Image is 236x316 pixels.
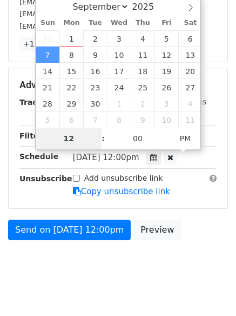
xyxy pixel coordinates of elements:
span: October 8, 2025 [107,111,131,128]
span: October 2, 2025 [131,95,154,111]
small: [EMAIL_ADDRESS][DOMAIN_NAME] [19,10,140,18]
strong: Filters [19,131,47,140]
span: October 6, 2025 [59,111,83,128]
span: September 4, 2025 [131,30,154,47]
span: September 14, 2025 [36,63,60,79]
span: September 3, 2025 [107,30,131,47]
span: October 1, 2025 [107,95,131,111]
span: August 31, 2025 [36,30,60,47]
span: September 20, 2025 [178,63,202,79]
a: Preview [133,220,181,240]
span: September 7, 2025 [36,47,60,63]
span: September 6, 2025 [178,30,202,47]
span: September 9, 2025 [83,47,107,63]
a: Copy unsubscribe link [73,187,170,196]
span: October 9, 2025 [131,111,154,128]
span: September 18, 2025 [131,63,154,79]
span: September 26, 2025 [154,79,178,95]
span: September 23, 2025 [83,79,107,95]
label: Add unsubscribe link [84,173,163,184]
iframe: Chat Widget [182,264,236,316]
span: September 19, 2025 [154,63,178,79]
strong: Tracking [19,98,56,107]
span: Wed [107,19,131,27]
span: September 24, 2025 [107,79,131,95]
span: September 8, 2025 [59,47,83,63]
span: Sun [36,19,60,27]
small: [EMAIL_ADDRESS][DOMAIN_NAME] [19,22,140,30]
span: September 11, 2025 [131,47,154,63]
span: [DATE] 12:00pm [73,153,139,162]
span: September 28, 2025 [36,95,60,111]
a: Send on [DATE] 12:00pm [8,220,131,240]
span: September 25, 2025 [131,79,154,95]
span: September 13, 2025 [178,47,202,63]
span: September 2, 2025 [83,30,107,47]
span: October 11, 2025 [178,111,202,128]
span: : [102,128,105,149]
span: Thu [131,19,154,27]
span: September 17, 2025 [107,63,131,79]
span: September 5, 2025 [154,30,178,47]
strong: Unsubscribe [19,174,72,183]
span: Fri [154,19,178,27]
span: Tue [83,19,107,27]
span: September 27, 2025 [178,79,202,95]
input: Minute [105,128,171,149]
a: +16 more [19,37,65,51]
span: Click to toggle [171,128,200,149]
span: September 1, 2025 [59,30,83,47]
span: October 10, 2025 [154,111,178,128]
span: September 21, 2025 [36,79,60,95]
span: Sat [178,19,202,27]
span: October 7, 2025 [83,111,107,128]
span: September 30, 2025 [83,95,107,111]
span: September 15, 2025 [59,63,83,79]
span: October 3, 2025 [154,95,178,111]
span: Mon [59,19,83,27]
span: September 29, 2025 [59,95,83,111]
span: September 16, 2025 [83,63,107,79]
span: September 12, 2025 [154,47,178,63]
strong: Schedule [19,152,58,161]
span: October 5, 2025 [36,111,60,128]
h5: Advanced [19,79,217,91]
input: Year [129,2,168,12]
input: Hour [36,128,102,149]
span: September 22, 2025 [59,79,83,95]
span: October 4, 2025 [178,95,202,111]
span: September 10, 2025 [107,47,131,63]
